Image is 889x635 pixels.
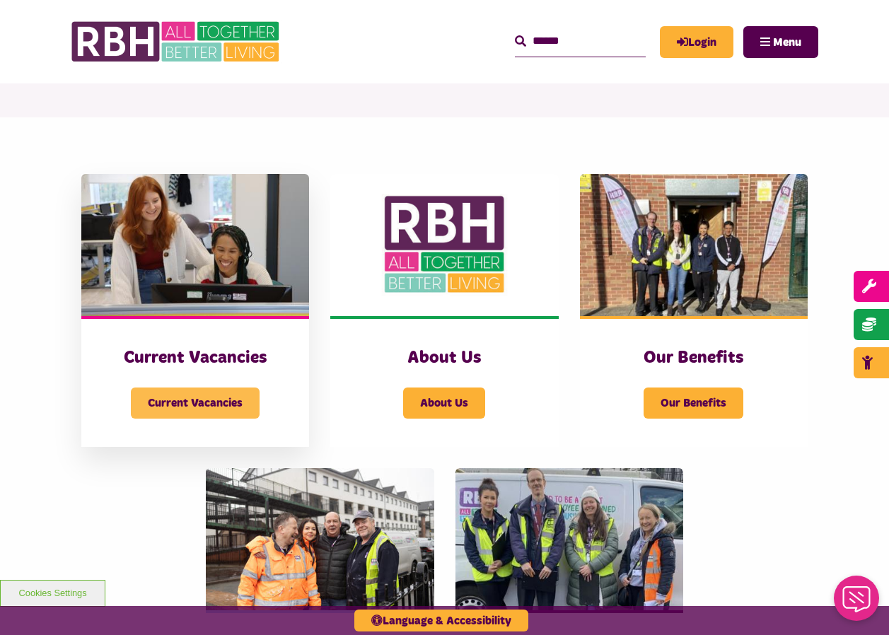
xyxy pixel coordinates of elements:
span: Our Benefits [644,388,743,419]
img: RBH [71,14,283,69]
img: IMG 1470 [81,174,309,316]
h3: Current Vacancies [110,347,281,369]
a: Current Vacancies Current Vacancies [81,174,309,447]
button: Navigation [743,26,818,58]
h3: About Us [359,347,530,369]
img: Dropinfreehold2 [580,174,808,316]
img: 391760240 1590016381793435 2179504426197536539 N [455,468,683,610]
span: About Us [403,388,485,419]
span: Menu [773,37,801,48]
input: Search [515,26,646,57]
iframe: Netcall Web Assistant for live chat [825,571,889,635]
span: Current Vacancies [131,388,260,419]
a: Our Benefits Our Benefits [580,174,808,447]
img: SAZMEDIA RBH 21FEB24 46 [206,468,434,610]
h3: Our Benefits [608,347,779,369]
button: Language & Accessibility [354,610,528,631]
a: About Us About Us [330,174,558,447]
a: MyRBH [660,26,733,58]
img: RBH Logo Social Media 480X360 (1) [330,174,558,316]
